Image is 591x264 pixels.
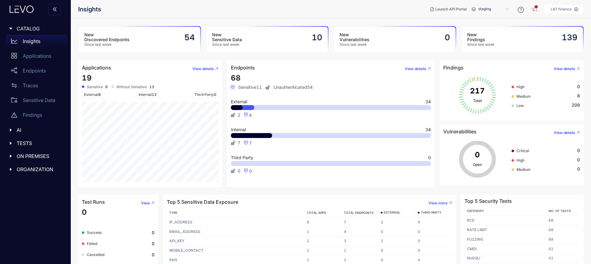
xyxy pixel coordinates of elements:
span: Launch API Portal [435,7,467,11]
a: Endpoints [6,65,67,79]
div: ON PREMISES [4,150,67,163]
b: 6 [105,85,108,89]
td: 68 [546,216,580,225]
p: Insights [23,38,40,44]
td: 1 [304,227,341,237]
button: View more [424,198,452,208]
span: Sensitive [87,85,103,89]
td: 1 [378,236,415,246]
td: MOBILE_CONTACT [167,246,304,255]
span: Since last week [212,42,242,47]
span: Category [467,209,484,213]
span: caret-right [9,167,13,171]
td: 0 [415,246,452,255]
span: Unauthenticated 54 [266,85,313,90]
span: 0 [249,168,252,174]
button: View details [400,64,431,74]
td: 0 [415,227,452,237]
span: View details [405,67,426,71]
h4: Top 5 Sensitive Data Exposure [167,199,238,205]
span: View details [192,67,214,71]
td: NoSQLi [464,254,546,263]
span: Since last week [84,42,130,47]
span: double-left [52,7,57,12]
h3: New Sensitive Data [212,32,242,42]
span: External [231,100,247,104]
div: TESTS [4,137,67,150]
span: Low [517,103,524,108]
span: staging [478,4,510,14]
span: ORGANIZATION [17,167,62,172]
b: 0 [152,252,155,257]
h4: Findings [443,65,464,70]
p: Traces [23,83,38,88]
span: 0 [428,156,431,160]
h2: 139 [562,33,577,42]
td: 41 [546,254,580,263]
td: 0 [378,246,415,255]
button: View [136,198,155,208]
span: Success [87,230,102,235]
p: Sensitive Data [23,97,55,103]
span: 0 [577,148,580,153]
span: Cancelled [87,252,104,257]
span: 7 [238,140,240,145]
div: ORGANIZATION [4,163,67,176]
td: FUZZING [464,235,546,244]
span: swap [11,82,17,89]
span: High [517,158,525,163]
span: 68 [231,73,241,82]
span: warning [11,112,17,118]
h3: New Findings [467,32,495,42]
span: Medium [517,167,531,172]
span: caret-right [9,141,13,145]
span: 0 [82,208,87,217]
td: 0 [378,227,415,237]
b: 0 [152,230,155,235]
span: 0 [577,167,580,171]
span: TYPE [169,211,177,215]
span: View more [428,201,448,205]
h2: 54 [184,33,195,42]
span: Third Party [192,91,219,98]
td: RATE LIMIT [464,225,546,235]
button: double-left [49,3,61,15]
td: 2 [304,236,341,246]
p: Applications [23,53,51,59]
span: 209 [572,103,580,108]
span: Since last week [340,42,369,47]
h2: 0 [445,33,450,42]
span: 2 [238,112,240,117]
span: Internal [136,91,159,98]
span: 6 [98,92,101,97]
span: TESTS [17,140,62,146]
td: 7 [341,218,378,227]
span: ON PREMISES [17,153,62,159]
span: 0 [577,84,580,89]
b: 0 [152,241,155,246]
td: 1 [341,246,378,255]
h4: Applications [82,65,111,70]
td: EMAIL_ADDRESS [167,227,304,237]
a: Findings [6,109,67,124]
td: 1 [304,246,341,255]
h4: Vulnerabilities [443,129,476,134]
span: External [82,91,103,98]
span: High [517,85,525,89]
button: View details [187,64,219,74]
span: Medium [517,94,531,99]
h3: New Discovered Endpoints [84,32,130,42]
h3: New Vulnerabilities [340,32,369,42]
span: Third Party [231,156,253,160]
span: 0 [214,92,216,97]
span: 13 [152,92,157,97]
span: 7 [249,140,252,146]
span: 34 [425,128,431,132]
button: View details [549,64,580,74]
span: 8 [577,93,580,98]
td: IP_ADDRESS [167,218,304,227]
td: 6 [304,218,341,227]
div: AI [4,124,67,136]
span: Insights [78,6,101,13]
td: RCE [464,216,546,225]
